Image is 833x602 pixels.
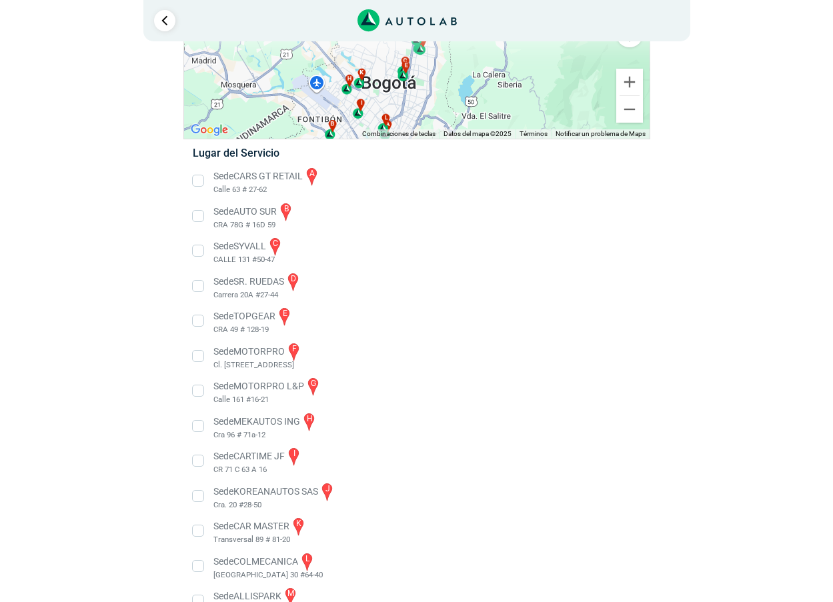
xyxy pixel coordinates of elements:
[347,75,351,84] span: h
[193,147,640,159] h5: Lugar del Servicio
[384,114,387,123] span: l
[616,96,643,123] button: Reducir
[330,120,334,129] span: b
[187,121,231,139] img: Google
[520,130,548,137] a: Términos (se abre en una nueva pestaña)
[362,129,436,139] button: Combinaciones de teclas
[187,121,231,139] a: Abre esta zona en Google Maps (se abre en una nueva ventana)
[154,10,175,31] a: Ir al paso anterior
[556,130,646,137] a: Notificar un problema de Maps
[360,99,362,108] span: i
[359,69,363,78] span: k
[357,13,457,26] a: Link al sitio de autolab
[403,57,407,66] span: c
[404,61,407,71] span: e
[444,130,512,137] span: Datos del mapa ©2025
[421,35,425,44] span: g
[616,69,643,95] button: Ampliar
